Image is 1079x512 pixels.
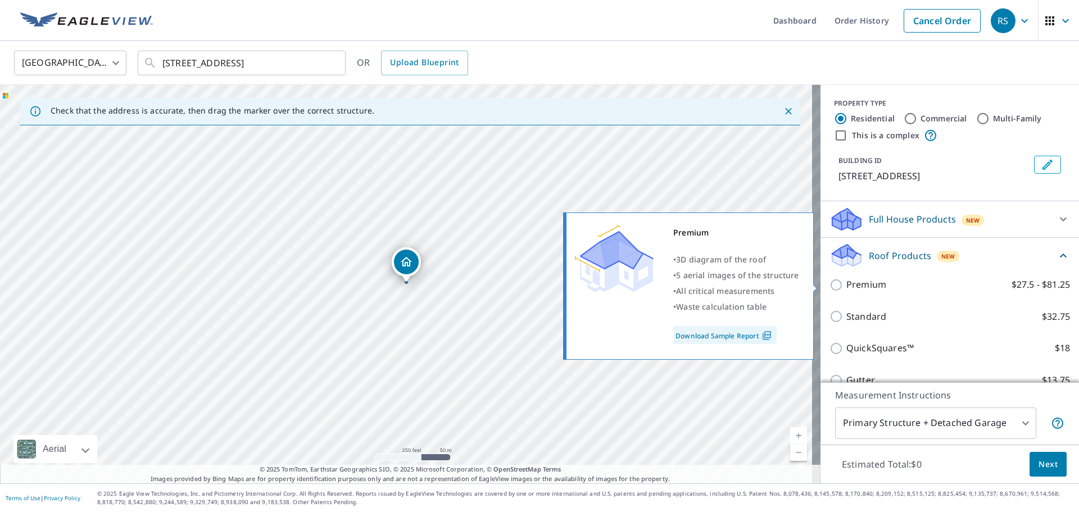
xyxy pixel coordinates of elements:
p: $18 [1055,341,1070,355]
a: Privacy Policy [44,494,80,502]
p: Check that the address is accurate, then drag the marker over the correct structure. [51,106,374,116]
a: Current Level 17, Zoom Out [790,444,807,461]
p: Measurement Instructions [835,388,1064,402]
div: • [673,268,799,283]
div: • [673,283,799,299]
p: Gutter [846,373,875,387]
img: Pdf Icon [759,330,774,341]
p: Roof Products [869,249,931,262]
span: All critical measurements [676,286,774,296]
button: Edit building 1 [1034,156,1061,174]
span: New [966,216,980,225]
div: Primary Structure + Detached Garage [835,407,1036,439]
p: Premium [846,278,886,292]
div: Roof ProductsNew [829,242,1070,269]
div: PROPERTY TYPE [834,98,1066,108]
a: Upload Blueprint [381,51,468,75]
p: $32.75 [1042,310,1070,324]
p: BUILDING ID [838,156,882,165]
img: Premium [575,225,654,292]
a: Terms of Use [6,494,40,502]
div: Aerial [13,435,97,463]
p: © 2025 Eagle View Technologies, Inc. and Pictometry International Corp. All Rights Reserved. Repo... [97,490,1073,506]
p: Estimated Total: $0 [833,452,931,477]
button: Next [1030,452,1067,477]
div: Dropped pin, building 1, Residential property, 115 Laning Dr Woodside, CA 94062 [392,247,421,282]
div: [GEOGRAPHIC_DATA] [14,47,126,79]
a: OpenStreetMap [493,465,541,473]
div: OR [357,51,468,75]
div: RS [991,8,1015,33]
div: • [673,252,799,268]
label: Multi-Family [993,113,1042,124]
label: This is a complex [852,130,919,141]
a: Download Sample Report [673,326,777,344]
span: © 2025 TomTom, Earthstar Geographics SIO, © 2025 Microsoft Corporation, © [260,465,561,474]
button: Close [781,104,796,119]
p: $27.5 - $81.25 [1012,278,1070,292]
div: • [673,299,799,315]
span: New [941,252,955,261]
p: Full House Products [869,212,956,226]
div: Aerial [39,435,70,463]
span: 3D diagram of the roof [676,254,766,265]
span: Your report will include the primary structure and a detached garage if one exists. [1051,416,1064,430]
a: Terms [543,465,561,473]
div: Premium [673,225,799,241]
p: | [6,495,80,501]
img: EV Logo [20,12,153,29]
p: Standard [846,310,886,324]
span: Next [1039,457,1058,472]
p: $13.75 [1042,373,1070,387]
div: Full House ProductsNew [829,206,1070,233]
a: Current Level 17, Zoom In [790,427,807,444]
p: QuickSquares™ [846,341,914,355]
a: Cancel Order [904,9,981,33]
span: 5 aerial images of the structure [676,270,799,280]
input: Search by address or latitude-longitude [162,47,323,79]
label: Residential [851,113,895,124]
span: Waste calculation table [676,301,767,312]
label: Commercial [921,113,967,124]
span: Upload Blueprint [390,56,459,70]
p: [STREET_ADDRESS] [838,169,1030,183]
